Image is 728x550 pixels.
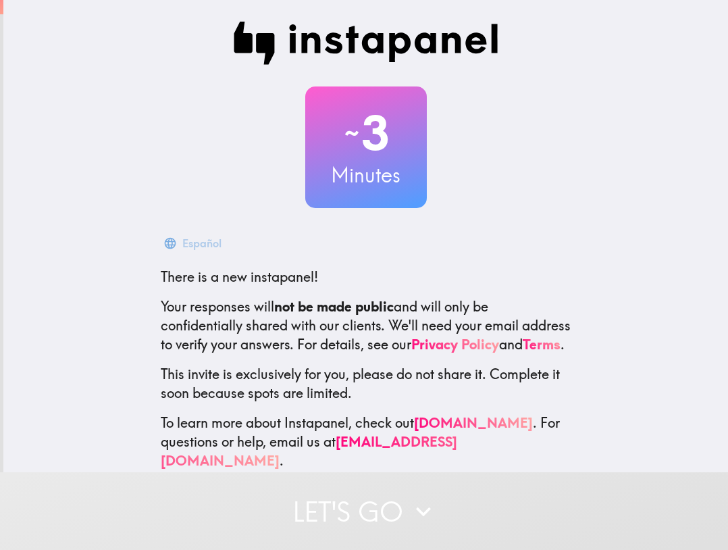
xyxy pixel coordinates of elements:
[161,230,227,257] button: Español
[342,113,361,153] span: ~
[523,336,561,353] a: Terms
[161,365,571,403] p: This invite is exclusively for you, please do not share it. Complete it soon because spots are li...
[182,234,222,253] div: Español
[411,336,499,353] a: Privacy Policy
[161,268,318,285] span: There is a new instapanel!
[305,105,427,161] h2: 3
[414,414,533,431] a: [DOMAIN_NAME]
[305,161,427,189] h3: Minutes
[161,433,457,469] a: [EMAIL_ADDRESS][DOMAIN_NAME]
[161,297,571,354] p: Your responses will and will only be confidentially shared with our clients. We'll need your emai...
[161,414,571,470] p: To learn more about Instapanel, check out . For questions or help, email us at .
[274,298,394,315] b: not be made public
[234,22,498,65] img: Instapanel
